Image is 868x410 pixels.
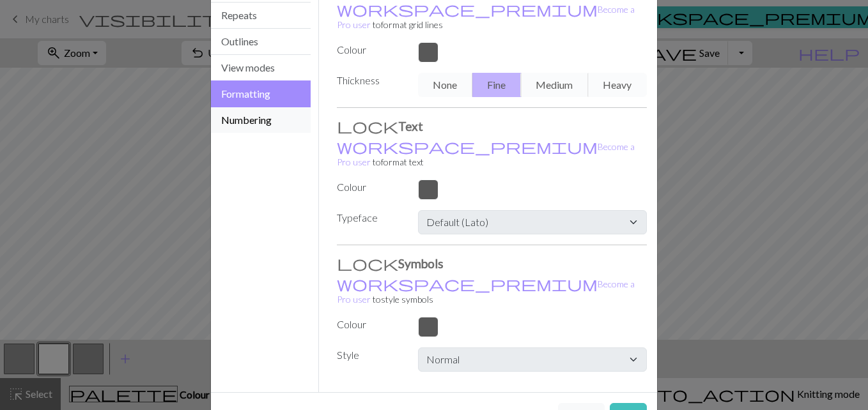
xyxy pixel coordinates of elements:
label: Thickness [329,73,410,92]
small: to format grid lines [337,4,635,30]
small: to style symbols [337,278,635,305]
small: to format text [337,141,635,167]
a: Become a Pro user [337,141,635,167]
button: Outlines [211,29,311,55]
h3: Text [337,118,647,133]
button: Formatting [211,80,311,107]
label: Colour [329,42,410,57]
a: Become a Pro user [337,4,635,30]
a: Become a Pro user [337,278,635,305]
span: workspace_premium [337,275,598,292]
label: Typeface [329,210,410,229]
button: Repeats [211,3,311,29]
label: Colour [329,179,410,195]
span: workspace_premium [337,137,598,155]
label: Colour [329,317,410,332]
button: Numbering [211,107,311,133]
button: View modes [211,55,311,81]
label: Style [329,347,410,367]
h3: Symbols [337,255,647,271]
